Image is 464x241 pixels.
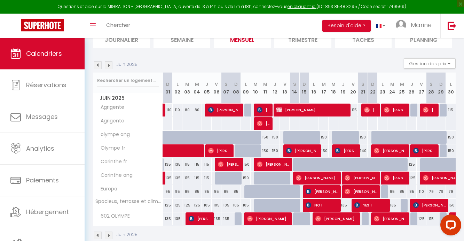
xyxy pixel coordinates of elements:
[371,81,375,88] abbr: D
[192,199,202,212] div: 125
[417,212,426,225] div: 125
[202,199,212,212] div: 105
[94,199,164,204] span: Spacieux, terrasse et climatisé
[413,144,436,157] span: [PERSON_NAME]
[342,81,345,88] abbr: J
[93,31,150,48] li: Journalier
[173,185,182,198] div: 95
[221,185,231,198] div: 85
[345,185,377,198] span: [PERSON_NAME]
[182,104,192,116] div: 80
[26,49,62,58] span: Calendriers
[154,31,211,48] li: Semaine
[97,74,159,87] input: Rechercher un logement...
[290,73,299,104] th: 14
[338,199,348,212] div: 135
[410,81,413,88] abbr: J
[387,199,397,212] div: 135
[413,198,446,212] span: [PERSON_NAME]
[212,73,221,104] th: 06
[163,212,173,225] div: 135
[387,185,397,198] div: 85
[101,14,135,38] a: Chercher
[221,199,231,212] div: 105
[354,198,387,212] span: YES 1
[257,158,289,171] span: [PERSON_NAME]
[94,158,129,166] span: Corinthe fr
[315,212,357,225] span: [PERSON_NAME]
[231,199,241,212] div: 105
[202,172,212,184] div: 115
[270,73,280,104] th: 12
[364,103,377,116] span: [PERSON_NAME]
[26,208,69,216] span: Hébergement
[420,81,423,88] abbr: V
[257,103,270,116] span: [PERSON_NAME]
[21,19,64,31] img: Super Booking
[430,81,433,88] abbr: S
[247,212,289,225] span: [PERSON_NAME]
[214,31,271,48] li: Mensuel
[94,144,127,152] span: Olympe fr
[195,81,199,88] abbr: M
[263,81,267,88] abbr: M
[208,144,231,157] span: [PERSON_NAME]
[241,73,251,104] th: 09
[26,176,59,184] span: Paiements
[260,73,270,104] th: 11
[426,212,436,225] div: 115
[163,172,173,184] div: 135
[94,104,126,111] span: Agrigente
[94,131,132,138] span: olympe ang
[374,144,406,157] span: [PERSON_NAME]
[417,185,426,198] div: 110
[270,131,280,144] div: 150
[286,144,318,157] span: [PERSON_NAME]
[331,81,336,88] abbr: M
[225,81,228,88] abbr: S
[446,185,456,198] div: 79
[446,73,456,104] th: 30
[446,131,456,144] div: 150
[215,81,218,88] abbr: V
[335,31,392,48] li: Tâches
[163,104,173,116] div: 110
[212,212,221,225] div: 135
[182,185,192,198] div: 85
[358,144,368,157] div: 140
[163,199,173,212] div: 125
[322,81,326,88] abbr: M
[202,185,212,198] div: 85
[358,131,368,144] div: 150
[391,14,440,38] a: ... Marine
[192,185,202,198] div: 85
[192,73,202,104] th: 04
[106,21,130,29] span: Chercher
[26,144,54,153] span: Analytics
[423,103,436,116] span: [PERSON_NAME]
[94,172,134,179] span: Corinthe ang
[280,73,290,104] th: 13
[299,73,309,104] th: 15
[417,73,426,104] th: 27
[260,144,270,157] div: 150
[319,131,329,144] div: 150
[163,73,173,104] th: 01
[426,73,436,104] th: 28
[448,21,456,30] img: logout
[387,73,397,104] th: 24
[293,81,296,88] abbr: S
[411,21,432,29] span: Marine
[296,171,338,184] span: [PERSON_NAME]
[446,199,456,212] div: 150
[173,212,182,225] div: 135
[439,81,443,88] abbr: D
[396,20,406,30] img: ...
[163,158,173,171] div: 135
[185,81,189,88] abbr: M
[212,185,221,198] div: 85
[221,73,231,104] th: 07
[329,73,338,104] th: 18
[435,212,464,241] iframe: LiveChat chat widget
